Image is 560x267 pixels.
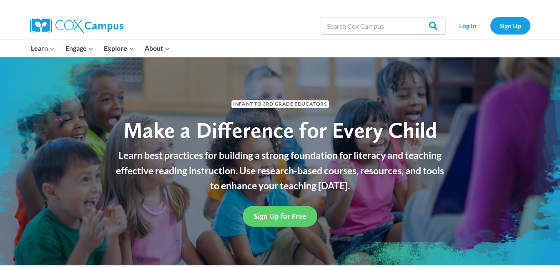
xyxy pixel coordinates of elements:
span: Sign Up for Free [254,212,306,220]
img: Cox Campus [30,18,123,33]
input: Search Cox Campus [321,17,446,34]
span: Infant to 3rd Grade Educators [231,100,329,108]
span: Make a Difference for Every Child [123,117,437,143]
span: Explore [104,43,134,54]
span: Learn [31,43,55,54]
span: About [145,43,170,54]
a: Sign Up [490,17,530,34]
nav: Primary Navigation [26,40,175,57]
span: Engage [65,43,93,54]
a: Sign Up for Free [243,206,317,226]
a: Log In [450,17,486,34]
p: Learn best practices for building a strong foundation for literacy and teaching effective reading... [111,148,449,193]
nav: Secondary Navigation [450,17,530,34]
